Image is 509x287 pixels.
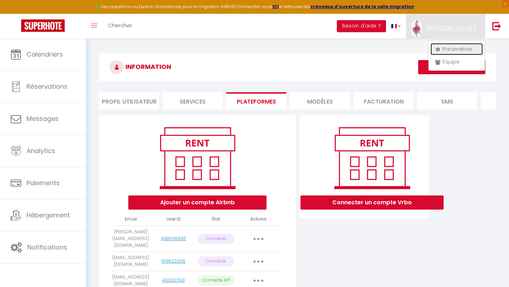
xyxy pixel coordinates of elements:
img: logout [492,22,501,30]
th: État [195,213,237,225]
li: Profil Utilisateur [99,92,159,110]
li: MODÈLES [290,92,350,110]
span: Réservations [27,82,68,91]
span: Chercher [108,22,132,29]
td: [EMAIL_ADDRESS][DOMAIN_NAME] [110,252,152,271]
img: Super Booking [21,19,65,32]
img: ... [411,20,422,37]
span: Hébergement [27,211,70,219]
span: Analytics [27,146,55,155]
img: rent.png [152,124,242,192]
button: Connecter un compte Vrbo [300,195,444,210]
th: Email [110,213,152,225]
img: rent.png [327,124,417,192]
a: Chercher [103,14,138,39]
span: Paiements [27,178,60,187]
a: 498696896 [161,235,186,241]
button: Besoin d'aide ? [337,20,386,32]
button: Ouvrir le widget de chat LiveChat [6,3,27,24]
a: ICI [273,4,279,10]
th: User ID [152,213,194,225]
h3: INFORMATION [99,53,496,81]
p: Connecté API [198,275,234,286]
span: Notifications [27,243,67,252]
p: Connecté [198,234,234,244]
span: [PERSON_NAME] [427,24,476,33]
td: [PERSON_NAME][EMAIL_ADDRESS][DOMAIN_NAME] [110,225,152,252]
li: Services [163,92,223,110]
a: 199622068 [162,258,185,264]
li: SMS [417,92,477,110]
a: Paramètres [431,43,483,55]
button: Ajouter un compte Airbnb [128,195,267,210]
a: créneaux d'ouverture de la salle migration [310,4,414,10]
span: Messages [27,114,59,123]
li: Plateformes [226,92,286,110]
span: Calendriers [27,50,63,59]
p: Connecté [198,256,234,266]
a: ... [PERSON_NAME] [406,14,485,39]
th: Actions [237,213,280,225]
button: Enregistrer [418,60,485,74]
a: 400327190 [162,277,185,283]
li: Facturation [353,92,414,110]
a: Équipe [431,56,483,68]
